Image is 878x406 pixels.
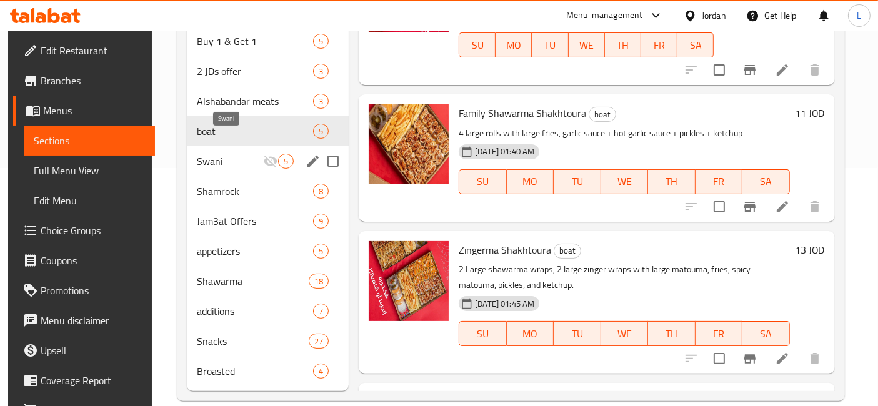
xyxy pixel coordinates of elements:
[653,325,691,343] span: TH
[197,64,313,79] div: 2 JDs offer
[41,343,145,358] span: Upsell
[314,96,328,107] span: 3
[41,373,145,388] span: Coverage Report
[512,172,549,191] span: MO
[197,304,313,319] span: additions
[197,334,309,349] span: Snacks
[800,192,830,222] button: delete
[313,34,329,49] div: items
[648,169,696,194] button: TH
[314,66,328,77] span: 3
[554,321,601,346] button: TU
[13,66,155,96] a: Branches
[187,206,349,236] div: Jam3at Offers9
[775,351,790,366] a: Edit menu item
[187,56,349,86] div: 2 JDs offer3
[507,321,554,346] button: MO
[41,223,145,238] span: Choice Groups
[601,321,649,346] button: WE
[197,34,313,49] span: Buy 1 & Get 1
[459,169,506,194] button: SU
[857,9,861,22] span: L
[532,32,568,57] button: TU
[701,172,738,191] span: FR
[24,156,155,186] a: Full Menu View
[314,305,328,317] span: 7
[496,32,532,57] button: MO
[574,36,600,54] span: WE
[313,364,329,379] div: items
[459,321,506,346] button: SU
[13,305,155,335] a: Menu disclaimer
[459,126,789,141] p: 4 large rolls with large fries, garlic sauce + hot garlic sauce + pickles + ketchup
[554,244,581,258] span: boat
[653,172,691,191] span: TH
[735,192,765,222] button: Branch-specific-item
[559,325,596,343] span: TU
[187,236,349,266] div: appetizers5
[309,275,328,287] span: 18
[589,107,616,122] div: boat
[187,296,349,326] div: additions7
[309,274,329,289] div: items
[13,215,155,245] a: Choice Groups
[800,55,830,85] button: delete
[313,244,329,259] div: items
[314,215,328,227] span: 9
[197,274,309,289] span: Shawarma
[566,8,643,23] div: Menu-management
[313,184,329,199] div: items
[800,344,830,374] button: delete
[369,241,449,321] img: Zingerma Shakhtoura
[701,325,738,343] span: FR
[34,193,145,208] span: Edit Menu
[464,36,491,54] span: SU
[735,344,765,374] button: Branch-specific-item
[43,103,145,118] span: Menus
[24,186,155,215] a: Edit Menu
[589,107,616,122] span: boat
[735,55,765,85] button: Branch-specific-item
[610,36,636,54] span: TH
[795,104,825,122] h6: 11 JOD
[197,364,313,379] span: Broasted
[641,32,677,57] button: FR
[41,253,145,268] span: Coupons
[187,176,349,206] div: Shamrock8
[470,298,539,310] span: [DATE] 01:45 AM
[41,43,145,58] span: Edit Restaurant
[197,244,313,259] span: appetizers
[369,104,449,184] img: Family Shawarma Shakhtoura
[41,313,145,328] span: Menu disclaimer
[197,124,313,139] span: boat
[747,325,785,343] span: SA
[702,9,726,22] div: Jordan
[197,214,313,229] span: Jam3at Offers
[34,133,145,148] span: Sections
[13,275,155,305] a: Promotions
[742,169,790,194] button: SA
[313,124,329,139] div: items
[187,266,349,296] div: Shawarma18
[706,57,732,83] span: Select to update
[501,36,527,54] span: MO
[507,169,554,194] button: MO
[601,169,649,194] button: WE
[13,96,155,126] a: Menus
[470,146,539,157] span: [DATE] 01:40 AM
[706,345,732,372] span: Select to update
[187,146,349,176] div: Swani5edit
[187,326,349,356] div: Snacks27
[459,240,551,259] span: Zingerma Shakhtoura
[304,152,322,171] button: edit
[775,199,790,214] a: Edit menu item
[314,245,328,257] span: 5
[677,32,714,57] button: SA
[313,94,329,109] div: items
[605,32,641,57] button: TH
